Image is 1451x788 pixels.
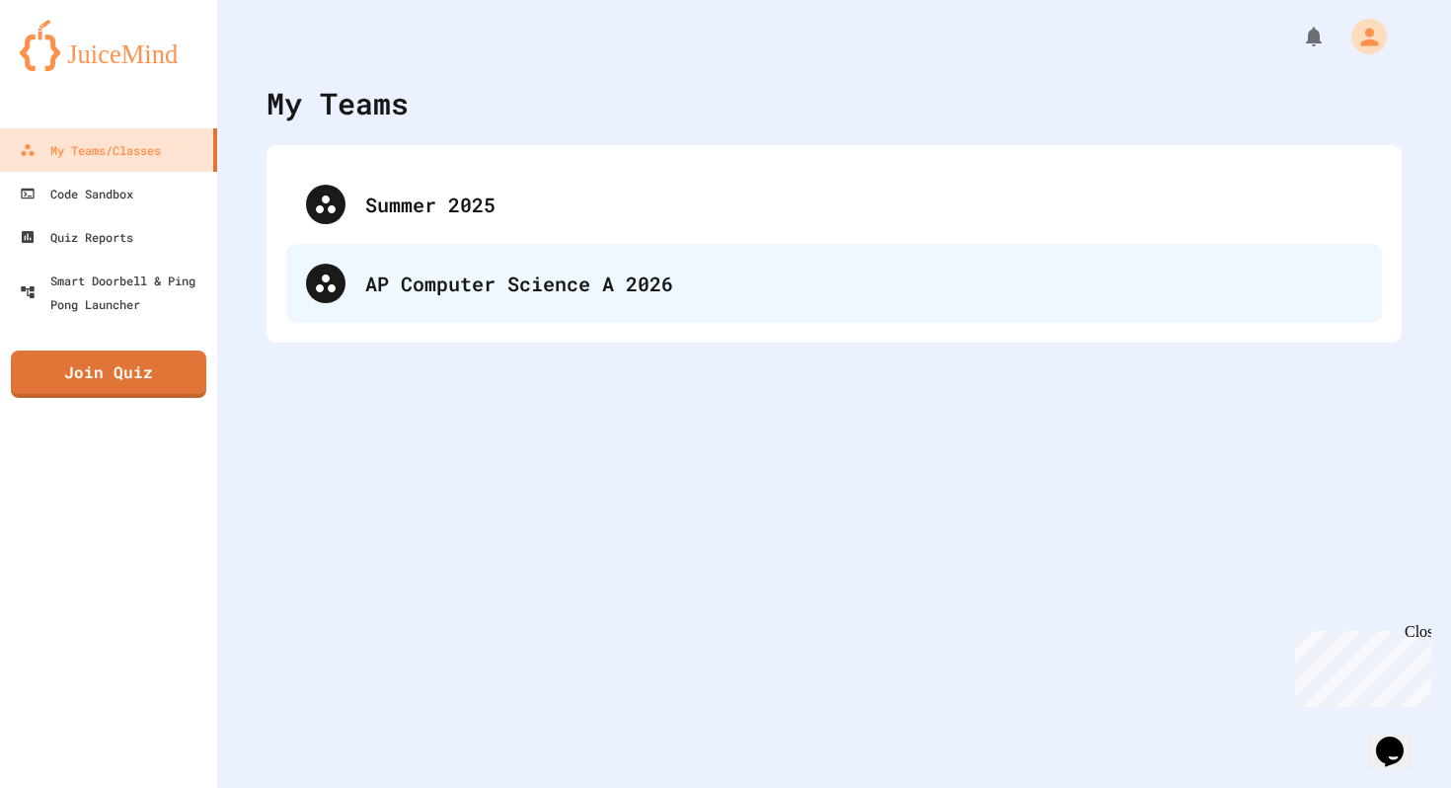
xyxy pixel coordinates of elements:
div: Chat with us now!Close [8,8,136,125]
div: My Teams/Classes [20,138,161,162]
div: Summer 2025 [365,190,1362,219]
div: Smart Doorbell & Ping Pong Launcher [20,269,209,316]
div: My Teams [267,81,409,125]
div: AP Computer Science A 2026 [365,269,1362,298]
div: AP Computer Science A 2026 [286,244,1382,323]
div: My Account [1331,14,1392,59]
img: logo-orange.svg [20,20,197,71]
a: Join Quiz [11,351,206,398]
div: My Notifications [1265,20,1331,53]
iframe: chat widget [1287,623,1431,707]
div: Quiz Reports [20,225,133,249]
div: Code Sandbox [20,182,133,205]
div: Summer 2025 [286,165,1382,244]
iframe: chat widget [1368,709,1431,768]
